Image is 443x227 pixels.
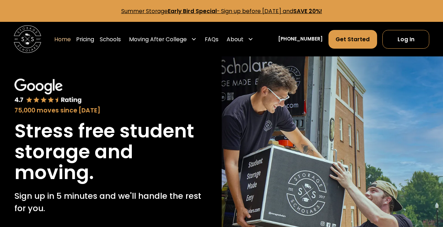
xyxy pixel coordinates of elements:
div: About [227,35,244,43]
a: [PHONE_NUMBER] [278,36,323,43]
div: Moving After College [129,35,187,43]
a: Get Started [328,30,377,49]
strong: SAVE 20%! [293,7,322,15]
a: Log In [382,30,429,49]
a: home [14,25,41,53]
a: Pricing [76,30,94,49]
a: Home [54,30,71,49]
img: Google 4.7 star rating [14,79,82,104]
a: Summer StorageEarly Bird Special- Sign up before [DATE] andSAVE 20%! [121,7,322,15]
div: 75,000 moves since [DATE] [14,106,207,115]
a: FAQs [205,30,219,49]
p: Sign up in 5 minutes and we'll handle the rest for you. [14,190,207,214]
div: About [224,30,256,49]
img: Storage Scholars main logo [14,25,41,53]
div: Moving After College [126,30,199,49]
a: Schools [100,30,121,49]
h1: Stress free student storage and moving. [14,121,207,183]
strong: Early Bird Special [168,7,217,15]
